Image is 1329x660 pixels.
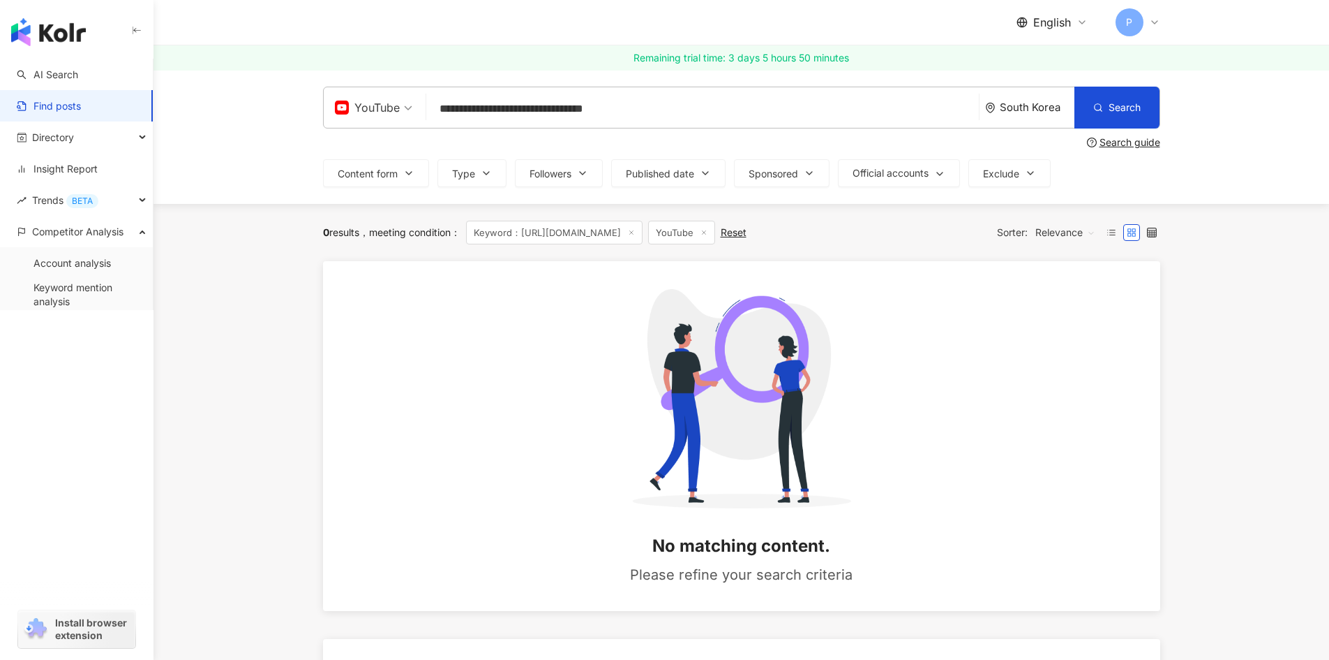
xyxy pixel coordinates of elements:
[734,159,829,187] button: Sponsored
[32,122,74,153] span: Directory
[1087,138,1097,147] span: question-circle
[323,226,329,238] span: 0
[1099,137,1160,148] div: Search guide
[1033,15,1071,30] span: English
[853,168,929,179] span: Official accounts
[335,96,400,119] div: YouTube
[721,227,746,238] div: Reset
[630,536,853,556] div: No matching content.
[18,610,135,648] a: chrome extensionInstall browser extension
[32,216,123,247] span: Competitor Analysis
[1126,15,1132,30] span: P
[530,168,571,179] span: Followers
[983,168,1019,179] span: Exclude
[359,226,460,238] span: meeting condition ：
[323,227,359,238] div: results
[323,159,429,187] button: Content form
[22,618,49,640] img: chrome extension
[452,168,475,179] span: Type
[1000,101,1074,113] div: South Korea
[749,168,798,179] span: Sponsored
[626,168,694,179] span: Published date
[17,99,81,113] a: Find posts
[32,184,98,216] span: Trends
[66,194,98,208] div: BETA
[838,159,960,187] button: Official accounts
[611,159,726,187] button: Published date
[17,68,78,82] a: searchAI Search
[55,617,131,642] span: Install browser extension
[338,168,398,179] span: Content form
[997,221,1103,244] div: Sorter:
[33,281,142,308] a: Keyword mention analysis
[437,159,506,187] button: Type
[630,567,853,583] div: Please refine your search criteria
[17,196,27,205] span: rise
[11,18,86,46] img: logo
[466,221,643,244] span: Keyword：[URL][DOMAIN_NAME]
[17,162,98,176] a: Insight Report
[1035,221,1095,244] span: Relevance
[153,45,1329,71] a: Remaining trial time: 3 days 5 hours 50 minutes
[33,256,111,270] a: Account analysis
[632,289,851,508] img: empty
[515,159,603,187] button: Followers
[985,103,996,113] span: environment
[648,221,715,244] span: YouTube
[1074,87,1159,129] button: Search
[1109,102,1141,113] span: Search
[968,159,1051,187] button: Exclude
